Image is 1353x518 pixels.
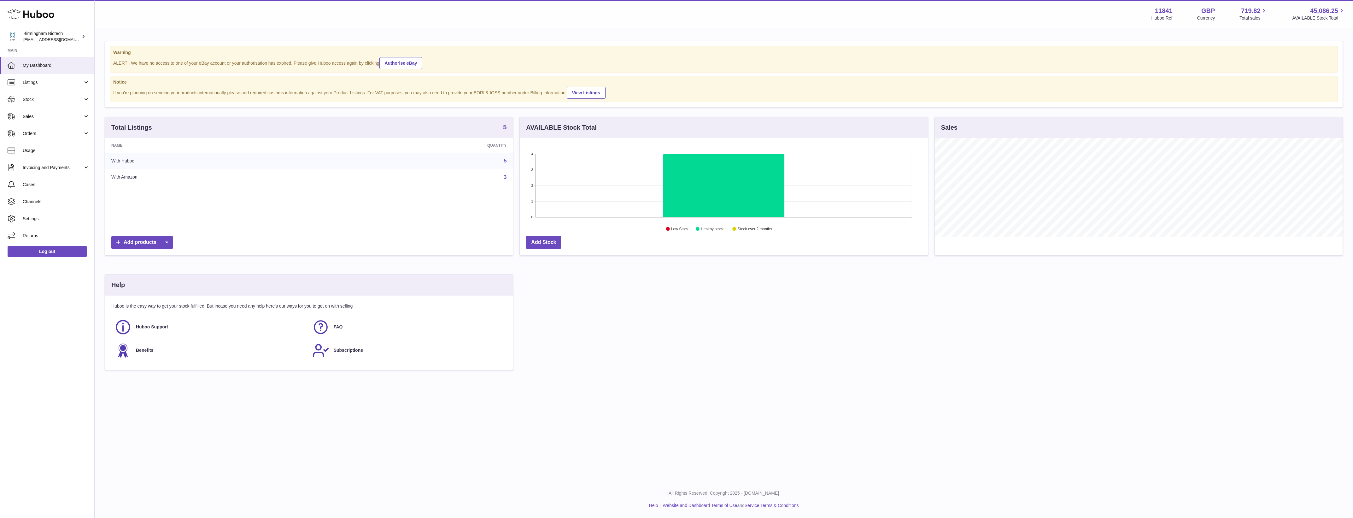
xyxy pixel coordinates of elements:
span: Stock [23,97,83,103]
span: Invoicing and Payments [23,165,83,171]
h3: Sales [941,123,958,132]
a: Log out [8,246,87,257]
span: Orders [23,131,83,137]
span: Cases [23,182,90,188]
div: If you're planning on sending your products internationally please add required customs informati... [113,86,1334,99]
span: Huboo Support [136,324,168,330]
a: Add Stock [526,236,561,249]
a: 5 [504,158,507,163]
div: Currency [1197,15,1215,21]
strong: GBP [1201,7,1215,15]
span: Settings [23,216,90,222]
text: 0 [531,215,533,219]
span: FAQ [334,324,343,330]
a: Subscriptions [312,342,504,359]
a: Help [649,503,658,508]
span: Channels [23,199,90,205]
a: Website and Dashboard Terms of Use [663,503,737,508]
span: Sales [23,114,83,120]
a: Service Terms & Conditions [745,503,799,508]
span: Returns [23,233,90,239]
span: My Dashboard [23,62,90,68]
text: Low Stock [671,227,689,231]
strong: 11841 [1155,7,1173,15]
span: 45,086.25 [1310,7,1338,15]
text: Stock over 2 months [738,227,772,231]
div: ALERT : We have no access to one of your eBay account or your authorisation has expired. Please g... [113,56,1334,69]
strong: Notice [113,79,1334,85]
span: [EMAIL_ADDRESS][DOMAIN_NAME] [23,37,93,42]
a: View Listings [567,87,606,99]
a: Benefits [114,342,306,359]
span: Subscriptions [334,347,363,353]
h3: Help [111,281,125,289]
a: FAQ [312,319,504,336]
a: 3 [504,174,507,180]
a: 5 [503,124,507,132]
th: Name [105,138,328,153]
span: 719.82 [1241,7,1260,15]
img: internalAdmin-11841@internal.huboo.com [8,32,17,41]
li: and [660,503,799,509]
a: 45,086.25 AVAILABLE Stock Total [1292,7,1345,21]
span: Total sales [1239,15,1268,21]
p: Huboo is the easy way to get your stock fulfilled. But incase you need any help here's our ways f... [111,303,507,309]
p: All Rights Reserved. Copyright 2025 - [DOMAIN_NAME] [100,490,1348,496]
a: Huboo Support [114,319,306,336]
strong: Warning [113,50,1334,56]
text: 1 [531,199,533,203]
a: Authorise eBay [379,57,423,69]
strong: 5 [503,124,507,130]
h3: AVAILABLE Stock Total [526,123,596,132]
span: AVAILABLE Stock Total [1292,15,1345,21]
text: Healthy stock [701,227,724,231]
span: Usage [23,148,90,154]
span: Benefits [136,347,153,353]
a: Add products [111,236,173,249]
th: Quantity [328,138,513,153]
td: With Huboo [105,153,328,169]
text: 3 [531,168,533,172]
span: Listings [23,79,83,85]
h3: Total Listings [111,123,152,132]
a: 719.82 Total sales [1239,7,1268,21]
div: Birmingham Biotech [23,31,80,43]
text: 4 [531,152,533,156]
td: With Amazon [105,169,328,185]
div: Huboo Ref [1151,15,1173,21]
text: 2 [531,184,533,187]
